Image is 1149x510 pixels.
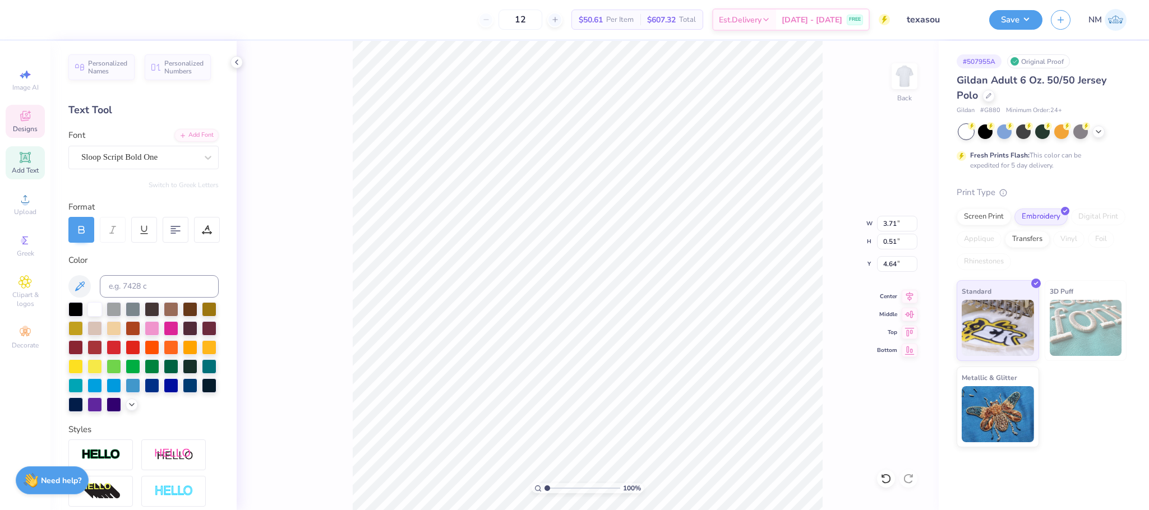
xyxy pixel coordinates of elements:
[1088,9,1127,31] a: NM
[1050,300,1122,356] img: 3D Puff
[719,14,762,26] span: Est. Delivery
[1105,9,1127,31] img: Naina Mehta
[877,293,897,300] span: Center
[962,386,1034,442] img: Metallic & Glitter
[989,10,1042,30] button: Save
[782,14,842,26] span: [DATE] - [DATE]
[68,201,220,214] div: Format
[499,10,542,30] input: – –
[898,8,981,31] input: Untitled Design
[81,448,121,461] img: Stroke
[579,14,603,26] span: $50.61
[1005,231,1050,248] div: Transfers
[68,129,85,142] label: Font
[174,129,219,142] div: Add Font
[154,485,193,498] img: Negative Space
[957,208,1011,225] div: Screen Print
[623,483,641,493] span: 100 %
[13,124,38,133] span: Designs
[962,285,991,297] span: Standard
[679,14,696,26] span: Total
[897,93,912,103] div: Back
[12,83,39,92] span: Image AI
[68,254,219,267] div: Color
[1007,54,1070,68] div: Original Proof
[957,253,1011,270] div: Rhinestones
[970,151,1030,160] strong: Fresh Prints Flash:
[68,423,219,436] div: Styles
[12,166,39,175] span: Add Text
[957,231,1002,248] div: Applique
[100,275,219,298] input: e.g. 7428 c
[41,475,81,486] strong: Need help?
[962,300,1034,356] img: Standard
[980,106,1000,115] span: # G880
[14,207,36,216] span: Upload
[849,16,861,24] span: FREE
[970,150,1108,170] div: This color can be expedited for 5 day delivery.
[17,249,34,258] span: Greek
[957,186,1127,199] div: Print Type
[154,448,193,462] img: Shadow
[1088,231,1114,248] div: Foil
[606,14,634,26] span: Per Item
[68,103,219,118] div: Text Tool
[957,106,975,115] span: Gildan
[1088,13,1102,26] span: NM
[957,73,1106,102] span: Gildan Adult 6 Oz. 50/50 Jersey Polo
[149,180,219,189] button: Switch to Greek Letters
[1071,208,1125,225] div: Digital Print
[1053,231,1085,248] div: Vinyl
[88,59,128,75] span: Personalized Names
[1050,285,1073,297] span: 3D Puff
[962,372,1017,383] span: Metallic & Glitter
[1014,208,1068,225] div: Embroidery
[81,483,121,500] img: 3d Illusion
[893,65,916,87] img: Back
[957,54,1002,68] div: # 507955A
[877,346,897,354] span: Bottom
[6,290,45,308] span: Clipart & logos
[12,341,39,350] span: Decorate
[877,328,897,336] span: Top
[1006,106,1062,115] span: Minimum Order: 24 +
[647,14,676,26] span: $607.32
[164,59,204,75] span: Personalized Numbers
[877,310,897,318] span: Middle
